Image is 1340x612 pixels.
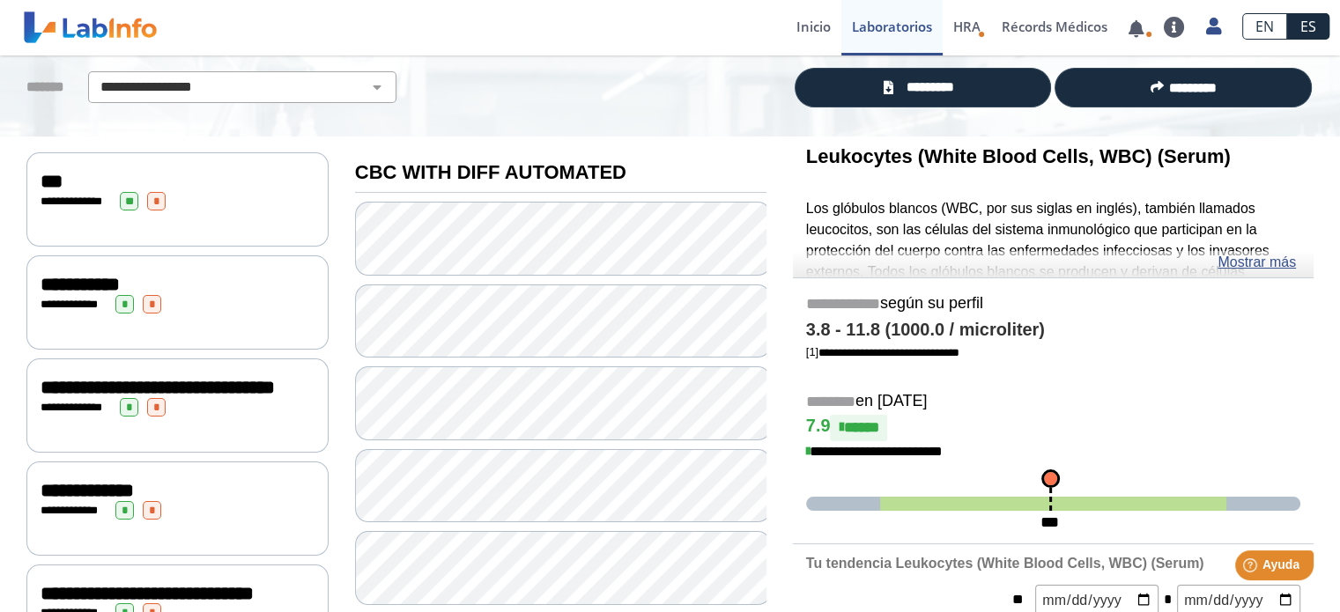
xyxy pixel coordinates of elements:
h4: 7.9 [806,415,1300,441]
a: ES [1287,13,1329,40]
p: Los glóbulos blancos (WBC, por sus siglas en inglés), también llamados leucocitos, son las célula... [806,198,1300,451]
b: Tu tendencia Leukocytes (White Blood Cells, WBC) (Serum) [806,556,1204,571]
a: Mostrar más [1218,252,1296,273]
a: [1] [806,345,959,358]
a: EN [1242,13,1287,40]
b: Leukocytes (White Blood Cells, WBC) (Serum) [806,145,1231,167]
h5: según su perfil [806,294,1300,314]
iframe: Help widget launcher [1183,543,1321,593]
b: CBC WITH DIFF AUTOMATED [355,161,626,183]
h5: en [DATE] [806,392,1300,412]
span: HRA [953,18,981,35]
h4: 3.8 - 11.8 (1000.0 / microliter) [806,320,1300,341]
